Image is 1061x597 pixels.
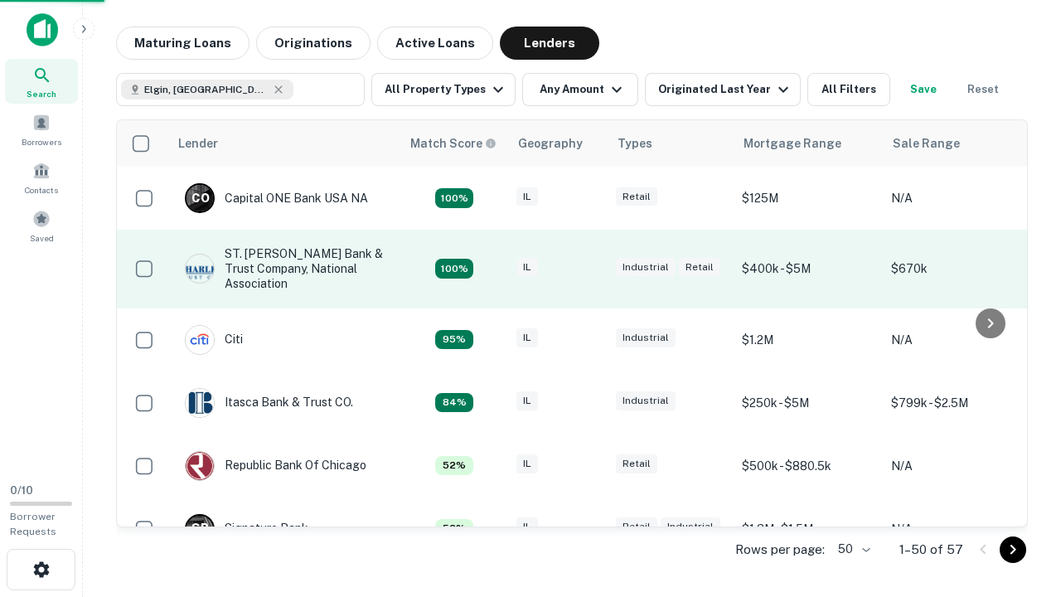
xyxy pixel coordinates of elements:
td: $1.3M - $1.5M [734,498,883,561]
div: Mortgage Range [744,133,841,153]
td: N/A [883,434,1032,498]
div: Retail [616,454,657,473]
div: Originated Last Year [658,80,793,99]
th: Geography [508,120,608,167]
img: picture [186,326,214,354]
button: Reset [957,73,1010,106]
button: Lenders [500,27,599,60]
p: 1–50 of 57 [899,540,963,560]
button: Maturing Loans [116,27,250,60]
div: ST. [PERSON_NAME] Bank & Trust Company, National Association [185,246,384,292]
div: IL [516,517,538,536]
div: Retail [679,258,720,277]
h6: Match Score [410,134,493,153]
button: Originated Last Year [645,73,801,106]
th: Types [608,120,734,167]
div: Industrial [661,517,720,536]
td: N/A [883,308,1032,371]
span: Borrower Requests [10,511,56,537]
p: Rows per page: [735,540,825,560]
div: Sale Range [893,133,960,153]
iframe: Chat Widget [978,464,1061,544]
a: Saved [5,203,78,248]
div: Capitalize uses an advanced AI algorithm to match your search with the best lender. The match sco... [435,393,473,413]
td: $400k - $5M [734,230,883,308]
div: 50 [831,537,873,561]
td: N/A [883,498,1032,561]
span: 0 / 10 [10,484,33,497]
div: Itasca Bank & Trust CO. [185,388,353,418]
div: Capitalize uses an advanced AI algorithm to match your search with the best lender. The match sco... [410,134,497,153]
img: picture [186,255,214,283]
button: Any Amount [522,73,638,106]
img: picture [186,452,214,480]
button: Save your search to get updates of matches that match your search criteria. [897,73,950,106]
th: Mortgage Range [734,120,883,167]
div: IL [516,187,538,206]
a: Contacts [5,155,78,200]
p: S B [191,520,208,537]
div: Capitalize uses an advanced AI algorithm to match your search with the best lender. The match sco... [435,330,473,350]
td: $125M [734,167,883,230]
span: Search [27,87,56,100]
div: Industrial [616,258,676,277]
p: C O [191,190,209,207]
td: $799k - $2.5M [883,371,1032,434]
div: Retail [616,187,657,206]
div: Geography [518,133,583,153]
div: Citi [185,325,243,355]
div: IL [516,328,538,347]
div: IL [516,454,538,473]
td: $1.2M [734,308,883,371]
div: Retail [616,517,657,536]
div: Capitalize uses an advanced AI algorithm to match your search with the best lender. The match sco... [435,456,473,476]
div: Industrial [616,391,676,410]
button: Originations [256,27,371,60]
div: Signature Bank [185,514,308,544]
button: Active Loans [377,27,493,60]
span: Contacts [25,183,58,197]
div: IL [516,391,538,410]
div: IL [516,258,538,277]
div: Republic Bank Of Chicago [185,451,366,481]
div: Lender [178,133,218,153]
th: Sale Range [883,120,1032,167]
img: capitalize-icon.png [27,13,58,46]
img: picture [186,389,214,417]
button: All Filters [807,73,890,106]
div: Capitalize uses an advanced AI algorithm to match your search with the best lender. The match sco... [435,188,473,208]
a: Search [5,59,78,104]
div: Capitalize uses an advanced AI algorithm to match your search with the best lender. The match sco... [435,519,473,539]
th: Capitalize uses an advanced AI algorithm to match your search with the best lender. The match sco... [400,120,508,167]
td: $250k - $5M [734,371,883,434]
button: All Property Types [371,73,516,106]
td: $500k - $880.5k [734,434,883,498]
div: Capital ONE Bank USA NA [185,183,368,213]
th: Lender [168,120,400,167]
div: Types [618,133,652,153]
span: Saved [30,231,54,245]
span: Borrowers [22,135,61,148]
a: Borrowers [5,107,78,152]
div: Capitalize uses an advanced AI algorithm to match your search with the best lender. The match sco... [435,259,473,279]
button: Go to next page [1000,536,1026,563]
span: Elgin, [GEOGRAPHIC_DATA], [GEOGRAPHIC_DATA] [144,82,269,97]
div: Industrial [616,328,676,347]
td: $670k [883,230,1032,308]
td: N/A [883,167,1032,230]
